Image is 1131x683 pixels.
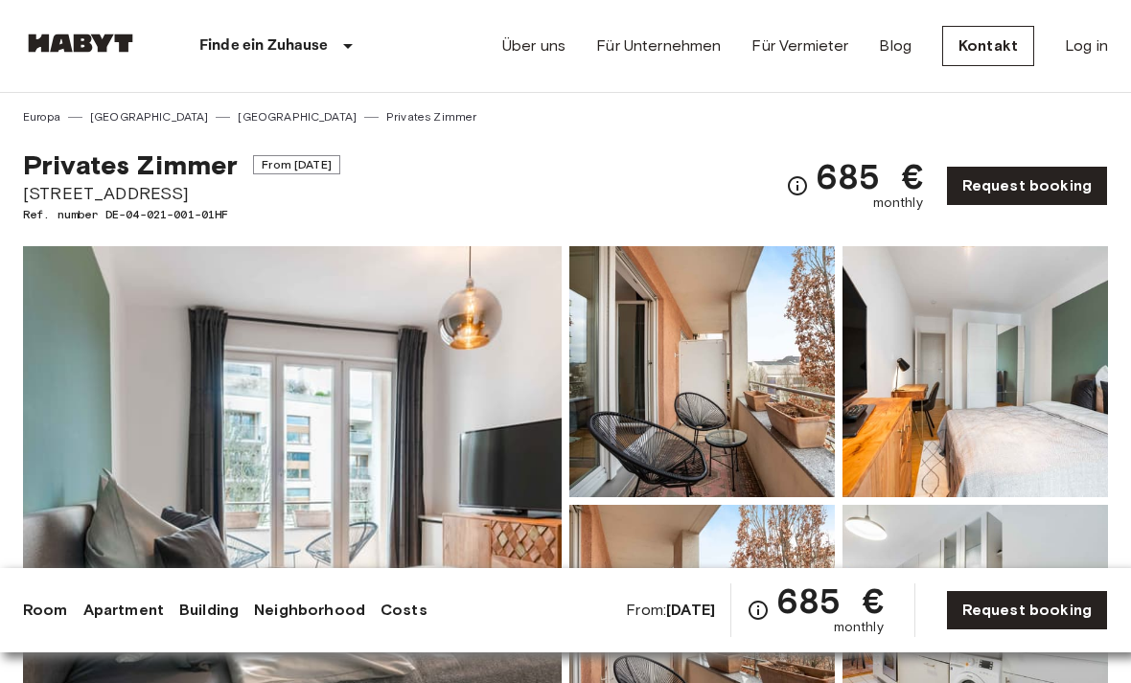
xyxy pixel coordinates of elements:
span: monthly [834,618,884,637]
a: Costs [381,599,427,622]
span: Ref. number DE-04-021-001-01HF [23,206,340,223]
svg: Check cost overview for full price breakdown. Please note that discounts apply to new joiners onl... [786,174,809,197]
span: From: [626,600,715,621]
a: Apartment [83,599,164,622]
a: Blog [879,34,912,57]
svg: Check cost overview for full price breakdown. Please note that discounts apply to new joiners onl... [747,599,770,622]
b: [DATE] [666,601,715,619]
a: Für Unternehmen [596,34,721,57]
a: Europa [23,108,60,125]
a: Request booking [946,166,1108,206]
span: From [DATE] [253,155,340,174]
a: [GEOGRAPHIC_DATA] [90,108,209,125]
a: Privates Zimmer [386,108,476,125]
p: Finde ein Zuhause [199,34,329,57]
a: Building [179,599,239,622]
a: Log in [1065,34,1108,57]
img: Habyt [23,34,138,53]
span: Privates Zimmer [23,148,238,181]
a: Neighborhood [254,599,365,622]
a: Für Vermieter [751,34,848,57]
img: Picture of unit DE-04-021-001-01HF [842,246,1108,497]
span: monthly [873,194,923,213]
a: Room [23,599,68,622]
a: [GEOGRAPHIC_DATA] [238,108,357,125]
a: Kontakt [942,26,1034,66]
span: 685 € [817,159,923,194]
span: [STREET_ADDRESS] [23,181,340,206]
img: Picture of unit DE-04-021-001-01HF [569,246,835,497]
a: Über uns [502,34,565,57]
span: 685 € [777,583,884,618]
a: Request booking [946,590,1108,630]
